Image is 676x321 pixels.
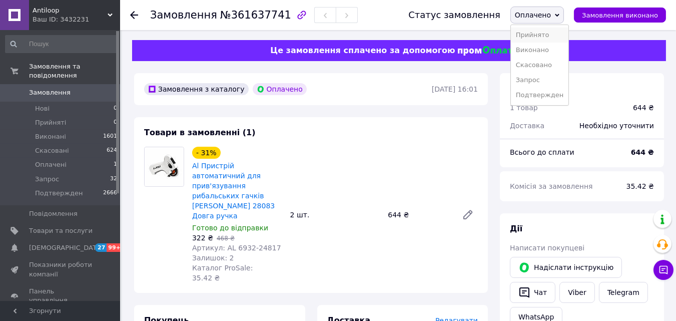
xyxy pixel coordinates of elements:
span: №361637741 [220,9,291,21]
b: 644 ₴ [631,148,654,156]
a: Al Пристрій автоматичний для прив'язування рибальських гачків [PERSON_NAME] 28083 Довга ручка [192,162,275,220]
div: 2 шт. [286,208,384,222]
span: 1 [114,160,117,169]
span: Antiloop [33,6,108,15]
div: - 31% [192,147,221,159]
span: Замовлення виконано [582,12,658,19]
button: Чат [510,282,555,303]
span: Дії [510,224,522,233]
span: 468 ₴ [217,235,235,242]
li: Подтвержден [511,88,568,103]
div: Замовлення з каталогу [144,83,249,95]
div: 644 ₴ [633,103,654,113]
span: 1601 [103,132,117,141]
span: 35.42 ₴ [626,182,654,190]
span: 0 [114,118,117,127]
span: Замовлення [150,9,217,21]
span: Повідомлення [29,209,78,218]
span: Доставка [510,122,544,130]
div: Ваш ID: 3432231 [33,15,120,24]
span: 32 [110,175,117,184]
img: evopay logo [458,46,518,56]
li: Запрос [511,73,568,88]
div: Необхідно уточнити [573,115,660,137]
span: Замовлення та повідомлення [29,62,120,80]
span: 624 [107,146,117,155]
span: Виконані [35,132,66,141]
div: 644 ₴ [384,208,454,222]
li: Прийнято [511,28,568,43]
span: Готово до відправки [192,224,268,232]
a: Telegram [599,282,648,303]
button: Замовлення виконано [574,8,666,23]
span: Оплачено [515,11,551,19]
span: Написати покупцеві [510,244,584,252]
div: Статус замовлення [408,10,500,20]
span: Це замовлення сплачено за допомогою [270,46,455,55]
li: Скасовано [511,58,568,73]
span: Товари в замовленні (1) [144,128,256,137]
span: 1 товар [510,104,538,112]
div: Повернутися назад [130,10,138,20]
a: Редагувати [458,205,478,225]
span: 322 ₴ [192,234,213,242]
span: [DEMOGRAPHIC_DATA] [29,243,103,252]
span: Показники роботи компанії [29,260,93,278]
span: Артикул: AL 6932-24817 [192,244,281,252]
span: 2666 [103,189,117,198]
span: 99+ [107,243,123,252]
span: Товари та послуги [29,226,93,235]
button: Надіслати інструкцію [510,257,622,278]
span: Комісія за замовлення [510,182,593,190]
span: 27 [95,243,107,252]
span: 0 [114,104,117,113]
span: Прийняті [35,118,66,127]
span: Залишок: 2 [192,254,234,262]
span: Замовлення [29,88,71,97]
span: Скасовані [35,146,69,155]
span: Оплачені [35,160,67,169]
span: Панель управління [29,287,93,305]
span: Всього до сплати [510,148,574,156]
span: Каталог ProSale: 35.42 ₴ [192,264,253,282]
input: Пошук [5,35,118,53]
li: Виконано [511,43,568,58]
img: Al Пристрій автоматичний для прив'язування рибальських гачків LEO 28083 Довга ручка [145,147,184,186]
a: Viber [559,282,594,303]
span: Нові [35,104,50,113]
div: Оплачено [253,83,307,95]
span: Подтвержден [35,189,83,198]
span: Запрос [35,175,59,184]
button: Чат з покупцем [653,260,673,280]
time: [DATE] 16:01 [432,85,478,93]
